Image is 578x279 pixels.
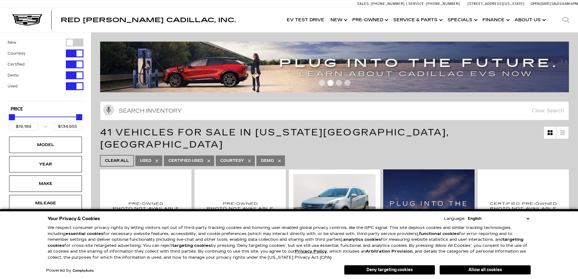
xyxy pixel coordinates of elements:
[444,8,479,32] a: Specials
[53,123,82,131] input: Maximum
[172,243,211,248] strong: targeting cookies
[336,80,342,86] span: Go to slide 3
[8,50,25,56] label: Courtesy
[512,8,548,32] a: About Us
[371,2,405,6] span: [PHONE_NUMBER]
[531,2,551,6] span: Open [DATE]
[61,16,236,24] span: Red [PERSON_NAME] Cadillac, Inc.
[73,269,94,273] a: ComplyAuto
[426,2,460,6] span: [PHONE_NUMBER]
[479,8,512,32] a: Finance
[140,157,151,165] span: Used
[11,107,80,112] h5: Price
[9,114,15,120] div: Minimum Price
[100,42,573,92] img: ev-blog-post-banners4
[408,2,425,6] span: Service:
[103,104,114,115] svg: Click to toggle on voice search
[48,225,531,260] p: We respect consumer privacy rights by letting visitors opt out of third-party tracking cookies an...
[61,17,236,23] a: Red [PERSON_NAME] Cadillac, Inc.
[357,2,370,6] span: Sales:
[390,8,444,32] a: Service & Parts
[66,231,103,236] strong: essential cookies
[284,8,327,32] a: EV Test Drive
[12,14,42,26] img: Cadillac Dark Logo with Cadillac White Text
[349,8,390,32] a: Pre-Owned
[406,2,461,5] a: Service: [PHONE_NUMBER]
[8,72,19,78] label: Demo
[30,200,61,206] div: Mileage
[440,265,531,274] button: Allow all cookies
[30,161,61,168] div: Year
[9,195,82,211] div: MileageMileage
[30,141,61,148] div: Model
[343,237,381,242] strong: analytics cookies
[357,2,406,5] a: Sales: [PHONE_NUMBER]
[482,174,564,237] img: 2022 Cadillac XT4 Sport
[76,114,82,120] div: Maximum Price
[9,137,82,153] div: ModelModel
[293,174,376,236] img: 2018 Cadillac XT5 Premium Luxury AWD
[30,180,61,187] div: Make
[105,174,187,237] img: 2020 Cadillac XT4 Premium Luxury
[327,80,333,86] span: Go to slide 2
[327,8,349,32] a: New
[100,101,569,120] input: Search Inventory
[48,214,100,223] span: Your Privacy & Cookies
[344,80,350,86] span: Go to slide 4
[419,231,459,236] strong: functional cookies
[199,174,281,237] img: 2019 Cadillac XT4 AWD Sport
[105,157,129,165] span: Clear All
[8,61,25,67] label: Certified
[444,217,465,221] div: Language:
[8,83,18,89] label: Used
[261,157,274,165] span: Demo
[220,157,244,165] span: Courtesy
[319,80,325,86] span: Go to slide 1
[466,216,531,222] select: Language Select
[551,2,562,6] span: Sales:
[9,175,82,192] div: MakeMake
[48,237,523,248] strong: targeting cookies
[9,156,82,172] div: YearYear
[168,157,203,165] span: Certified Used
[344,265,435,275] button: Deny targeting cookies
[9,123,38,131] input: Minimum
[366,249,413,254] strong: Arbitration Provision
[468,2,525,6] a: [STREET_ADDRESS][US_STATE]
[46,269,94,273] div: Powered by
[295,249,327,254] a: Privacy Policy
[9,112,82,131] div: Price
[8,39,83,101] div: Filter by Vehicle Type
[562,2,578,6] span: 9 AM-6 PM
[100,127,449,150] span: 41 Vehicles for Sale in [US_STATE][GEOGRAPHIC_DATA], [GEOGRAPHIC_DATA]
[8,39,16,46] label: New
